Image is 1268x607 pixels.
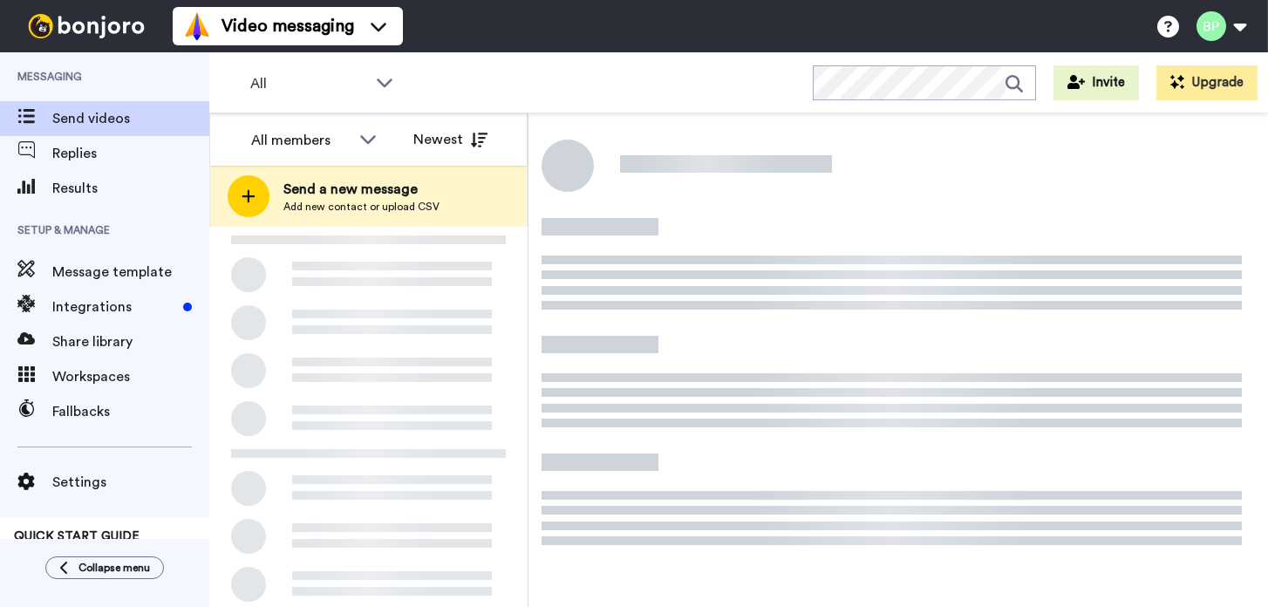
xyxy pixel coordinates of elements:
span: Integrations [52,297,176,317]
button: Newest [400,122,501,157]
span: Send videos [52,108,209,129]
img: vm-color.svg [183,12,211,40]
span: QUICK START GUIDE [14,530,140,542]
span: Video messaging [222,14,354,38]
div: All members [251,130,351,151]
span: Send a new message [283,179,440,200]
span: Message template [52,262,209,283]
span: Settings [52,472,209,493]
span: Share library [52,331,209,352]
button: Invite [1053,65,1139,100]
button: Collapse menu [45,556,164,579]
button: Upgrade [1156,65,1258,100]
span: Replies [52,143,209,164]
span: Results [52,178,209,199]
span: Collapse menu [78,561,150,575]
span: Fallbacks [52,401,209,422]
span: Add new contact or upload CSV [283,200,440,214]
img: bj-logo-header-white.svg [21,14,152,38]
span: Workspaces [52,366,209,387]
span: All [250,73,367,94]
